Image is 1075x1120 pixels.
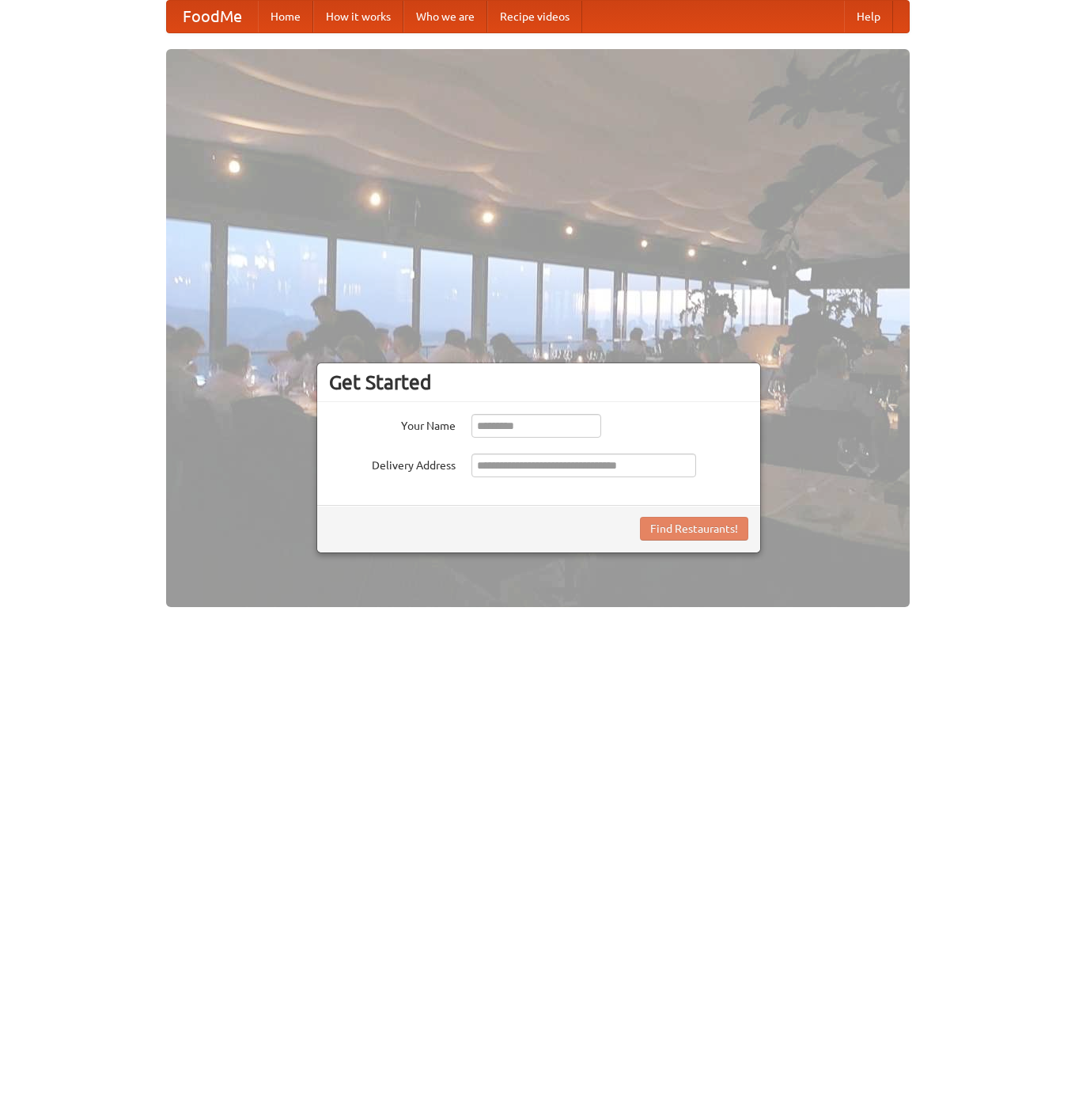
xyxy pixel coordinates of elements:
[329,454,456,473] label: Delivery Address
[487,1,582,32] a: Recipe videos
[640,517,748,541] button: Find Restaurants!
[329,414,456,434] label: Your Name
[258,1,313,32] a: Home
[403,1,487,32] a: Who we are
[844,1,893,32] a: Help
[329,370,748,394] h3: Get Started
[167,1,258,32] a: FoodMe
[313,1,403,32] a: How it works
